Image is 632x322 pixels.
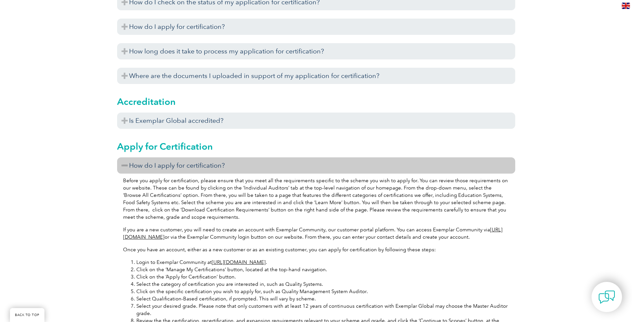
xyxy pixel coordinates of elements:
[136,266,509,273] li: Click on the ‘Manage My Certifications’ button, located at the top-hand navigation.
[117,113,515,129] h3: Is Exemplar Global accredited?
[212,259,266,265] a: [URL][DOMAIN_NAME]
[10,308,44,322] a: BACK TO TOP
[117,141,515,152] h2: Apply for Certification
[117,157,515,174] h3: How do I apply for certification?
[123,177,509,221] p: Before you apply for certification, please ensure that you meet all the requirements specific to ...
[136,281,509,288] li: Select the category of certification you are interested in, such as Quality Systems.
[136,259,509,266] li: Login to Exemplar Community at .
[622,3,630,9] img: en
[117,43,515,59] h3: How long does it take to process my application for certification?
[136,288,509,295] li: Click on the specific certification you wish to apply for, such as Quality Management System Audi...
[136,273,509,281] li: Click on the ‘Apply for Certification’ button.
[123,246,509,253] p: Once you have an account, either as a new customer or as an existing customer, you can apply for ...
[117,96,515,107] h2: Accreditation
[598,289,615,305] img: contact-chat.png
[117,68,515,84] h3: Where are the documents I uploaded in support of my application for certification?
[136,302,509,317] li: Select your desired grade. Please note that only customers with at least 12 years of continuous c...
[123,226,509,241] p: If you are a new customer, you will need to create an account with Exemplar Community, our custom...
[117,19,515,35] h3: How do I apply for certification?
[136,295,509,302] li: Select Qualification-Based certification, if prompted. This will vary by scheme.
